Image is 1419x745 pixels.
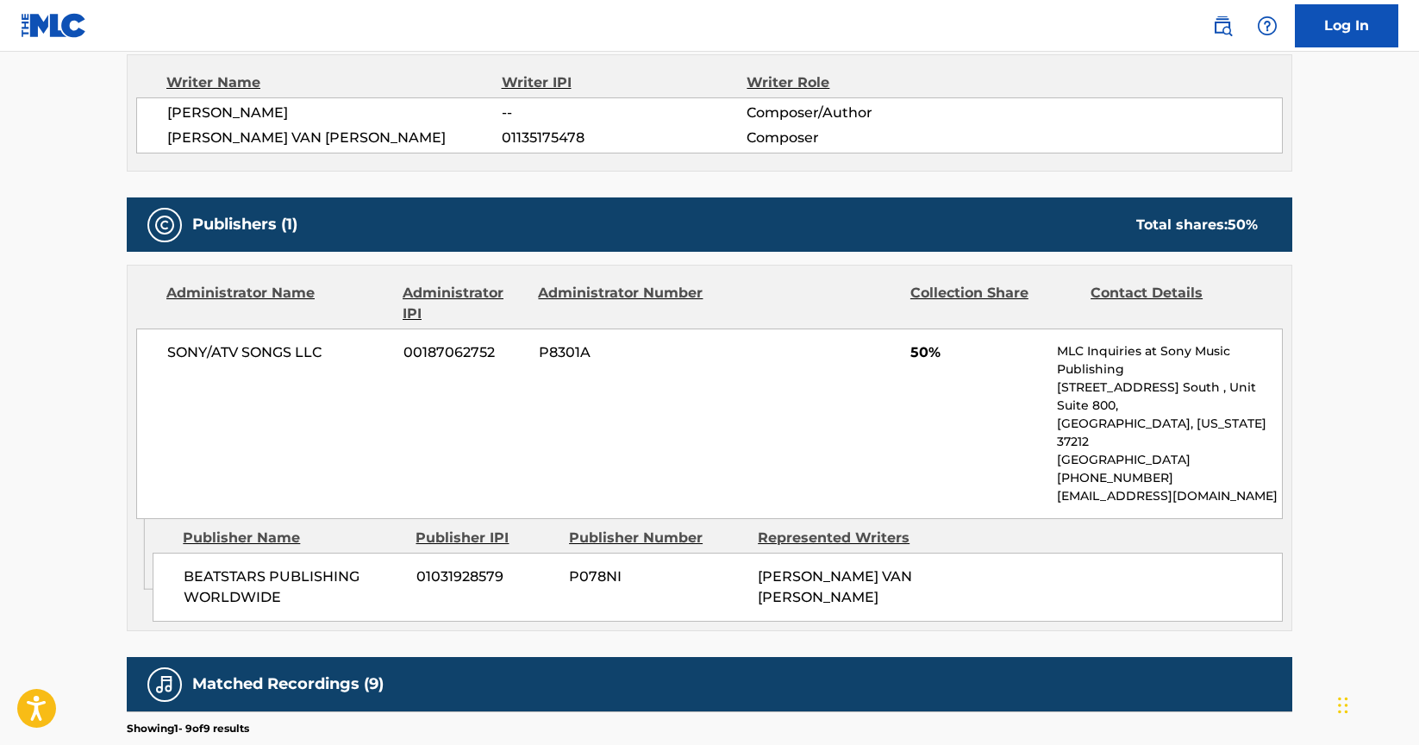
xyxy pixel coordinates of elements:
[1057,379,1282,415] p: [STREET_ADDRESS] South , Unit Suite 800,
[569,528,745,548] div: Publisher Number
[1057,487,1282,505] p: [EMAIL_ADDRESS][DOMAIN_NAME]
[167,342,391,363] span: SONY/ATV SONGS LLC
[1338,679,1348,731] div: Drag
[1091,283,1258,324] div: Contact Details
[1212,16,1233,36] img: search
[416,528,556,548] div: Publisher IPI
[1257,16,1278,36] img: help
[166,72,502,93] div: Writer Name
[127,721,249,736] p: Showing 1 - 9 of 9 results
[502,128,747,148] span: 01135175478
[192,215,297,235] h5: Publishers (1)
[1136,215,1258,235] div: Total shares:
[502,103,747,123] span: --
[539,342,706,363] span: P8301A
[166,283,390,324] div: Administrator Name
[21,13,87,38] img: MLC Logo
[1205,9,1240,43] a: Public Search
[747,103,970,123] span: Composer/Author
[403,283,525,324] div: Administrator IPI
[1295,4,1398,47] a: Log In
[1057,415,1282,451] p: [GEOGRAPHIC_DATA], [US_STATE] 37212
[1057,451,1282,469] p: [GEOGRAPHIC_DATA]
[416,567,556,587] span: 01031928579
[1228,216,1258,233] span: 50 %
[403,342,526,363] span: 00187062752
[192,674,384,694] h5: Matched Recordings (9)
[183,528,403,548] div: Publisher Name
[167,128,502,148] span: [PERSON_NAME] VAN [PERSON_NAME]
[538,283,705,324] div: Administrator Number
[184,567,403,608] span: BEATSTARS PUBLISHING WORLDWIDE
[910,283,1078,324] div: Collection Share
[910,342,1044,363] span: 50%
[747,72,970,93] div: Writer Role
[1250,9,1285,43] div: Help
[154,215,175,235] img: Publishers
[758,528,934,548] div: Represented Writers
[569,567,745,587] span: P078NI
[167,103,502,123] span: [PERSON_NAME]
[758,568,912,605] span: [PERSON_NAME] VAN [PERSON_NAME]
[154,674,175,695] img: Matched Recordings
[1057,469,1282,487] p: [PHONE_NUMBER]
[1057,342,1282,379] p: MLC Inquiries at Sony Music Publishing
[1333,662,1419,745] iframe: Chat Widget
[502,72,747,93] div: Writer IPI
[747,128,970,148] span: Composer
